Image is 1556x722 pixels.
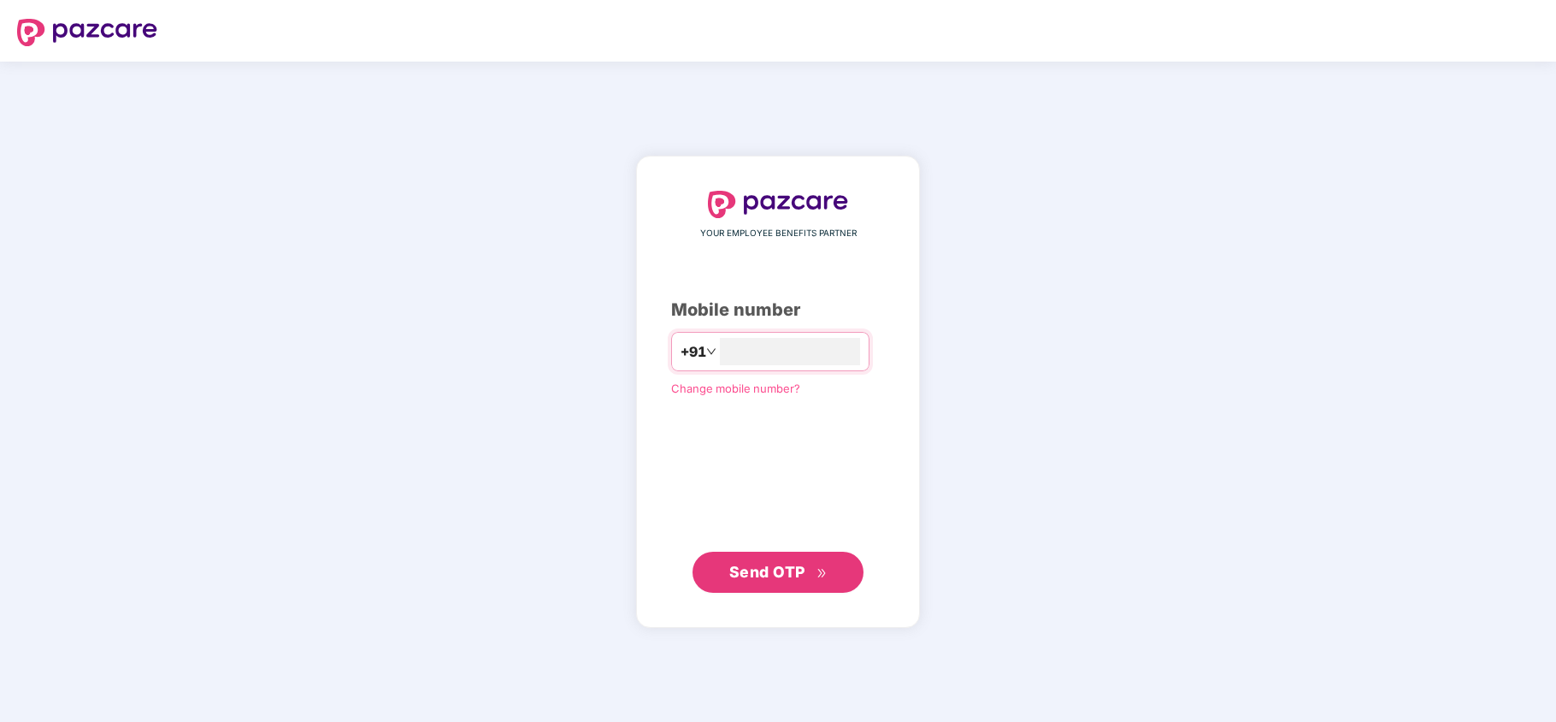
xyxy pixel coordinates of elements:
[708,191,848,218] img: logo
[816,568,828,579] span: double-right
[729,563,805,581] span: Send OTP
[681,341,706,363] span: +91
[671,297,885,323] div: Mobile number
[700,227,857,240] span: YOUR EMPLOYEE BENEFITS PARTNER
[671,382,800,395] a: Change mobile number?
[706,346,716,357] span: down
[693,552,863,593] button: Send OTPdouble-right
[17,19,157,46] img: logo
